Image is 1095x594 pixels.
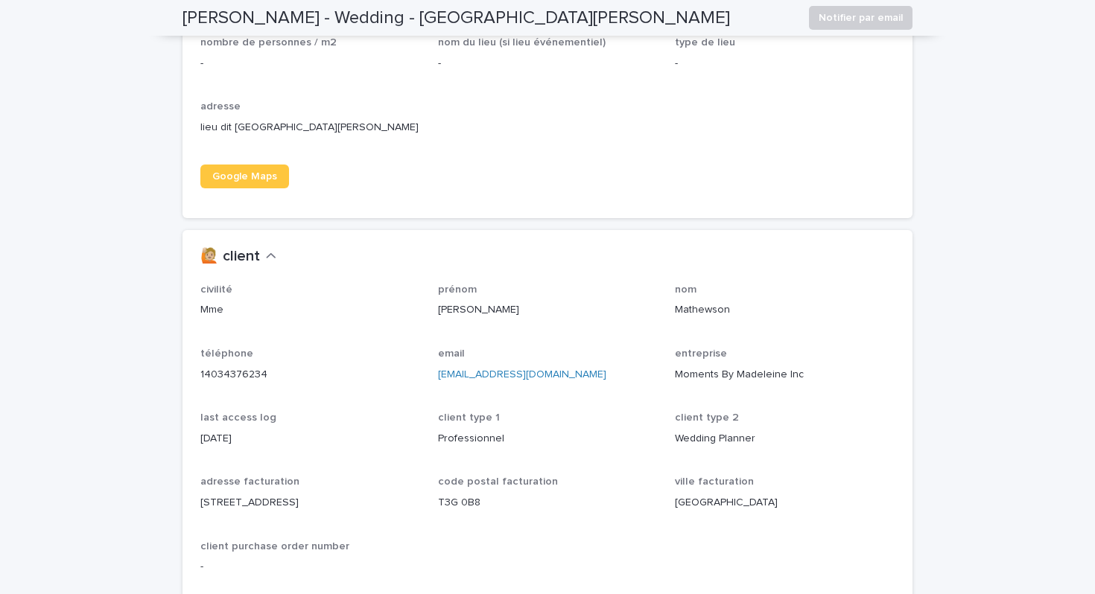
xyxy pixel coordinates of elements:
[200,412,276,423] span: last access log
[438,495,658,511] p: T3G 0B8
[675,412,739,423] span: client type 2
[200,248,260,266] h2: 🙋🏼 client
[438,284,477,295] span: prénom
[200,56,420,71] p: -
[200,120,420,135] p: lieu dit [GEOGRAPHIC_DATA][PERSON_NAME]
[438,302,658,318] p: [PERSON_NAME]
[212,171,277,182] span: Google Maps
[200,541,349,552] span: client purchase order number
[200,348,253,359] span: téléphone
[675,302,895,318] p: Mathewson
[200,165,289,188] a: Google Maps
[200,431,420,447] p: [DATE]
[675,37,735,48] span: type de lieu
[675,476,754,487] span: ville facturation
[200,476,299,487] span: adresse facturation
[200,101,241,112] span: adresse
[675,431,895,447] p: Wedding Planner
[438,369,606,380] a: [EMAIL_ADDRESS][DOMAIN_NAME]
[438,476,558,487] span: code postal facturation
[438,37,606,48] span: nom du lieu (si lieu événementiel)
[200,248,276,266] button: 🙋🏼 client
[675,495,895,511] p: [GEOGRAPHIC_DATA]
[438,348,465,359] span: email
[675,348,727,359] span: entreprise
[200,302,420,318] p: Mme
[438,431,658,447] p: Professionnel
[200,37,337,48] span: nombre de personnes / m2
[675,56,895,71] p: -
[200,369,267,380] a: 14034376234
[438,412,500,423] span: client type 1
[809,6,913,30] button: Notifier par email
[200,495,420,511] p: [STREET_ADDRESS]
[438,56,658,71] p: -
[675,284,696,295] span: nom
[200,284,232,295] span: civilité
[200,559,420,575] p: -
[819,10,903,25] span: Notifier par email
[182,7,730,29] h2: [PERSON_NAME] - Wedding - [GEOGRAPHIC_DATA][PERSON_NAME]
[675,367,895,383] p: Moments By Madeleine Inc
